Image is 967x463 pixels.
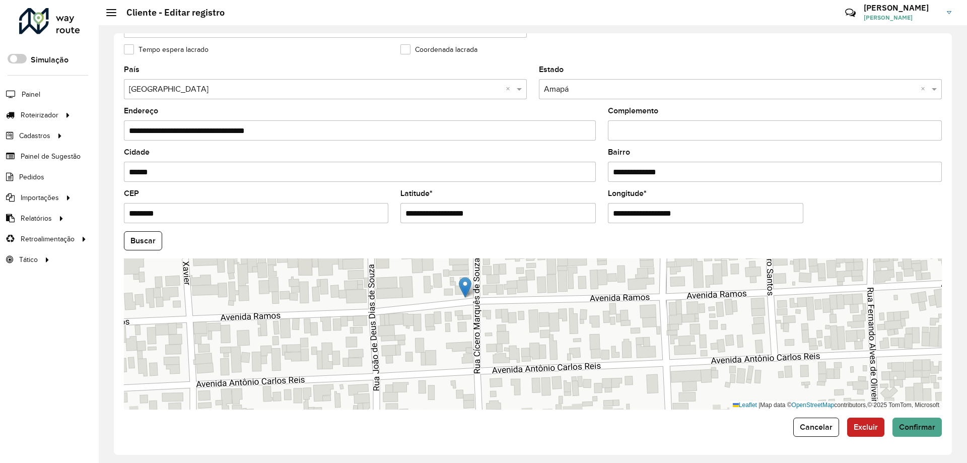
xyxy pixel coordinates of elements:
[124,231,162,250] button: Buscar
[124,105,158,117] label: Endereço
[921,83,929,95] span: Clear all
[19,130,50,141] span: Cadastros
[800,423,833,431] span: Cancelar
[124,187,139,200] label: CEP
[608,187,647,200] label: Longitude
[400,44,477,55] label: Coordenada lacrada
[847,418,884,437] button: Excluir
[21,110,58,120] span: Roteirizador
[758,402,760,409] span: |
[864,3,939,13] h3: [PERSON_NAME]
[400,187,433,200] label: Latitude
[854,423,878,431] span: Excluir
[506,83,514,95] span: Clear all
[608,105,658,117] label: Complemento
[21,234,75,244] span: Retroalimentação
[608,146,630,158] label: Bairro
[124,44,209,55] label: Tempo espera lacrado
[539,63,564,76] label: Estado
[892,418,942,437] button: Confirmar
[864,13,939,22] span: [PERSON_NAME]
[124,63,140,76] label: País
[21,192,59,203] span: Importações
[116,7,225,18] h2: Cliente - Editar registro
[21,213,52,224] span: Relatórios
[899,423,935,431] span: Confirmar
[840,2,861,24] a: Contato Rápido
[22,89,40,100] span: Painel
[19,172,44,182] span: Pedidos
[793,418,839,437] button: Cancelar
[124,146,150,158] label: Cidade
[21,151,81,162] span: Painel de Sugestão
[733,402,757,409] a: Leaflet
[792,402,835,409] a: OpenStreetMap
[459,277,471,298] img: Marker
[730,401,942,410] div: Map data © contributors,© 2025 TomTom, Microsoft
[19,254,38,265] span: Tático
[31,54,68,66] label: Simulação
